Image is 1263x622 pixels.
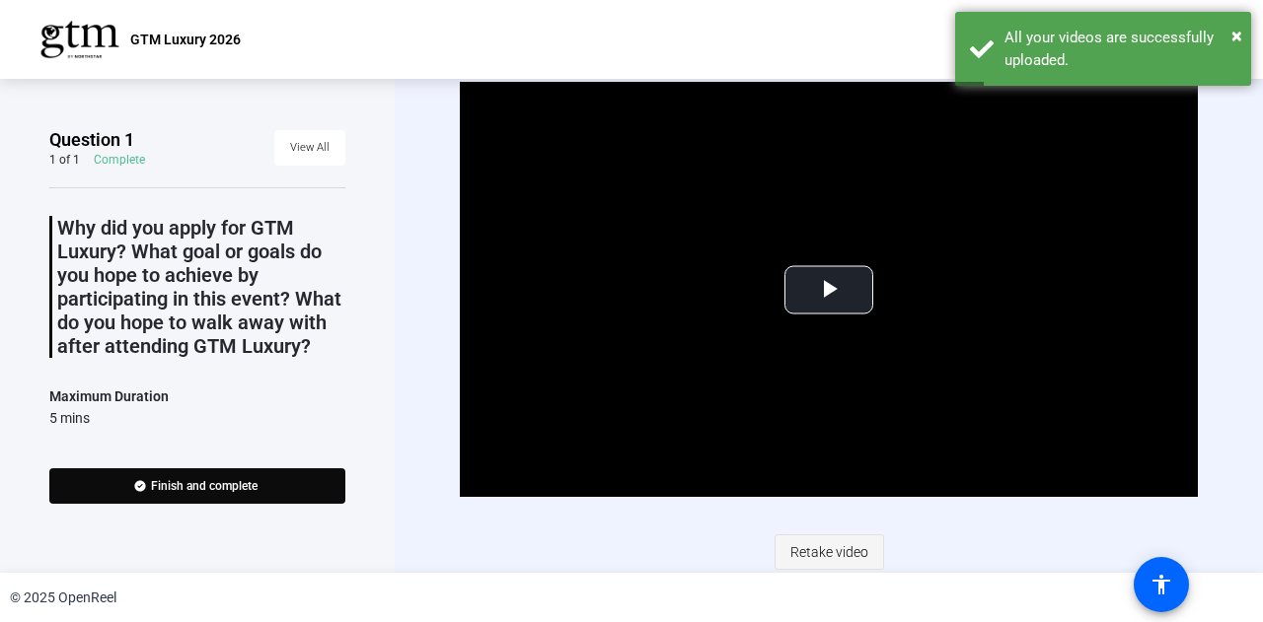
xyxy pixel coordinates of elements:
[10,587,116,608] div: © 2025 OpenReel
[57,216,345,358] p: Why did you apply for GTM Luxury? What goal or goals do you hope to achieve by participating in t...
[94,152,145,168] div: Complete
[290,133,330,163] span: View All
[1004,27,1236,71] div: All your videos are successfully uploaded.
[775,534,884,570] button: Retake video
[49,384,169,408] div: Maximum Duration
[49,468,345,504] button: Finish and complete
[274,130,345,166] button: View All
[790,533,868,571] span: Retake video
[49,128,134,152] span: Question 1
[49,152,80,168] div: 1 of 1
[460,82,1198,497] div: Video Player
[784,265,873,313] button: Play Video
[39,20,120,59] img: OpenReel logo
[1150,573,1173,596] mat-icon: accessibility
[1231,21,1242,50] button: Close
[151,478,258,494] span: Finish and complete
[49,408,169,428] div: 5 mins
[130,28,241,51] p: GTM Luxury 2026
[1231,24,1242,47] span: ×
